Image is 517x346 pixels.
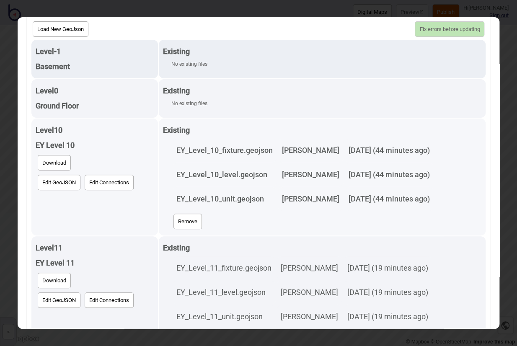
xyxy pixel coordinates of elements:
a: Edit Connections [83,173,136,192]
button: Download [38,155,71,170]
button: Edit GeoJSON [38,292,80,308]
td: [PERSON_NAME] [278,139,344,162]
div: No existing files [171,59,481,69]
button: Edit GeoJSON [38,175,80,190]
button: Fix errors before updating [415,21,484,37]
button: Edit Connections [85,292,134,308]
div: Level 11 [36,240,154,256]
td: [DATE] (19 minutes ago) [343,305,432,328]
div: No existing files [171,98,481,108]
td: [PERSON_NAME] [277,281,342,304]
td: EY_Level_10_fixture.geojson [172,139,277,162]
div: Level -1 [36,44,154,59]
div: Ground Floor [36,98,154,114]
strong: Existing [163,86,190,95]
td: EY_Level_11_fixture.geojson [172,256,276,280]
div: Level 10 [36,123,154,138]
td: EY_Level_10_unit.geojson [172,187,277,211]
a: Edit Connections [83,290,136,310]
td: [PERSON_NAME] [277,256,342,280]
button: Edit Connections [85,175,134,190]
td: [DATE] (19 minutes ago) [343,281,432,304]
td: [DATE] (44 minutes ago) [344,139,434,162]
div: Basement [36,59,154,74]
strong: Existing [163,243,190,252]
td: EY_Level_11_unit.geojson [172,305,276,328]
td: EY_Level_11_level.geojson [172,281,276,304]
div: Level 0 [36,83,154,98]
td: [DATE] (44 minutes ago) [344,187,434,211]
strong: Existing [163,126,190,134]
td: EY_Level_10_level.geojson [172,163,277,186]
td: [DATE] (44 minutes ago) [344,163,434,186]
div: EY Level 11 [36,256,154,271]
button: Remove [173,214,202,229]
td: [PERSON_NAME] [278,187,344,211]
button: Download [38,273,71,288]
div: EY Level 10 [36,138,154,153]
button: Load New GeoJson [33,21,88,37]
strong: Existing [163,47,190,56]
td: [DATE] (19 minutes ago) [343,256,432,280]
td: [PERSON_NAME] [277,305,342,328]
td: [PERSON_NAME] [278,163,344,186]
